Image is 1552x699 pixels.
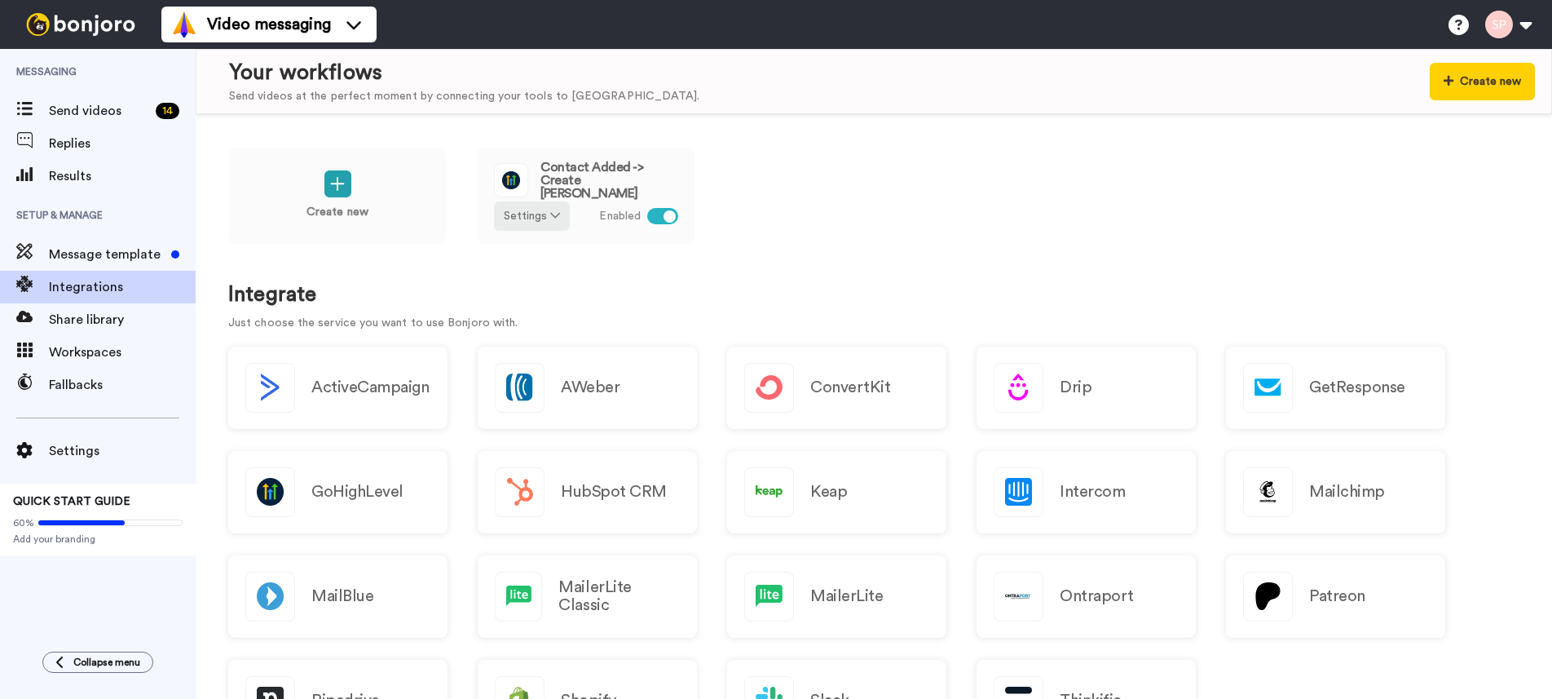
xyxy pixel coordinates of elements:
img: logo_getresponse.svg [1244,364,1292,412]
h2: Ontraport [1060,587,1134,605]
h2: GetResponse [1309,378,1405,396]
h2: MailerLite Classic [558,578,680,614]
h2: MailerLite [810,587,883,605]
a: Create new [228,147,447,245]
a: Patreon [1226,555,1445,638]
div: Your workflows [229,58,699,88]
img: logo_mailchimp.svg [1244,468,1292,516]
h1: Integrate [228,283,1519,307]
h2: Patreon [1309,587,1365,605]
span: Workspaces [49,343,196,362]
a: Contact Added -> Create [PERSON_NAME]Settings Enabled [477,147,695,245]
img: logo_intercom.svg [994,468,1043,516]
button: Settings [494,201,570,231]
img: logo_gohighlevel.png [246,468,294,516]
img: logo_activecampaign.svg [246,364,294,412]
span: Integrations [49,277,196,297]
p: Just choose the service you want to use Bonjoro with. [228,315,1519,332]
img: logo_aweber.svg [496,364,544,412]
h2: Drip [1060,378,1091,396]
img: logo_mailerlite.svg [496,573,541,621]
h2: ConvertKit [810,378,890,396]
img: logo_mailblue.png [246,573,294,621]
a: GetResponse [1226,347,1445,429]
span: Results [49,166,196,186]
span: Fallbacks [49,375,196,395]
button: ActiveCampaign [228,347,448,429]
img: logo_drip.svg [994,364,1043,412]
span: Replies [49,134,196,153]
span: Contact Added -> Create [PERSON_NAME] [540,161,678,200]
h2: Intercom [1060,483,1125,501]
button: Create new [1430,63,1535,100]
img: bj-logo-header-white.svg [20,13,142,36]
img: logo_gohighlevel.png [495,164,527,197]
span: Video messaging [207,13,331,36]
a: Mailchimp [1226,451,1445,533]
a: MailerLite Classic [478,555,697,638]
button: Collapse menu [42,652,153,673]
p: Create new [306,204,368,221]
a: MailerLite [727,555,946,638]
img: logo_keap.svg [745,468,793,516]
img: logo_mailerlite.svg [745,573,793,621]
span: Enabled [599,208,641,225]
h2: GoHighLevel [311,483,403,501]
span: Message template [49,245,165,264]
h2: Keap [810,483,847,501]
img: logo_hubspot.svg [496,468,544,516]
h2: MailBlue [311,587,373,605]
h2: HubSpot CRM [561,483,667,501]
a: GoHighLevel [228,451,448,533]
a: ConvertKit [727,347,946,429]
img: logo_ontraport.svg [994,573,1043,621]
a: AWeber [478,347,697,429]
span: Share library [49,310,196,330]
span: Collapse menu [73,656,140,669]
h2: Mailchimp [1309,483,1385,501]
a: Drip [977,347,1196,429]
h2: ActiveCampaign [311,378,429,396]
img: logo_patreon.svg [1244,573,1292,621]
span: 60% [13,516,34,529]
a: HubSpot CRM [478,451,697,533]
a: Ontraport [977,555,1196,638]
h2: AWeber [561,378,619,396]
img: vm-color.svg [171,11,197,38]
span: QUICK START GUIDE [13,496,130,507]
div: Send videos at the perfect moment by connecting your tools to [GEOGRAPHIC_DATA]. [229,88,699,105]
a: Intercom [977,451,1196,533]
span: Settings [49,441,196,461]
span: Add your branding [13,533,183,546]
a: Keap [727,451,946,533]
img: logo_convertkit.svg [745,364,793,412]
span: Send videos [49,101,149,121]
div: 14 [156,103,179,119]
a: MailBlue [228,555,448,638]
